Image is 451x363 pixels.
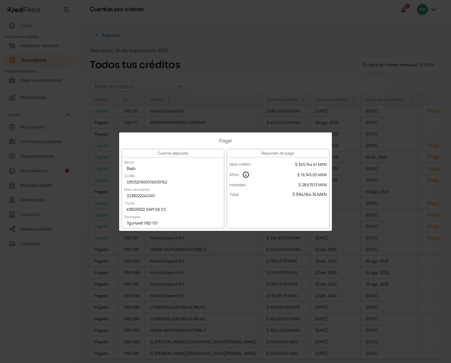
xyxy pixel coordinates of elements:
[229,192,240,197] label: Total :
[122,205,224,214] div: KREDFEED SAPI DE CV
[122,164,224,173] div: Bajío
[229,162,252,167] label: Valor crédito :
[122,171,137,180] label: CLABE
[227,149,329,157] h3: Resumen de pago
[122,212,143,221] label: Concepto
[122,149,224,157] h3: Cuenta depósito
[297,172,327,177] span: $ 19,745.00 MXN
[122,192,224,201] div: 0238222240201
[122,178,224,187] div: 030320900016630162
[292,191,327,197] span: $ 394,164.74 MXN
[122,137,329,144] h1: Pagar
[122,219,224,228] div: 7guHax8 1182-101
[122,157,137,167] label: Banco
[229,172,240,177] label: Aforo :
[122,198,137,208] label: Titular
[122,185,152,194] label: Núm. de cuenta
[229,182,246,187] label: Intereses :
[295,162,327,167] span: $ 345,744.61 MXN
[298,182,327,187] span: $ 28,675.13 MXN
